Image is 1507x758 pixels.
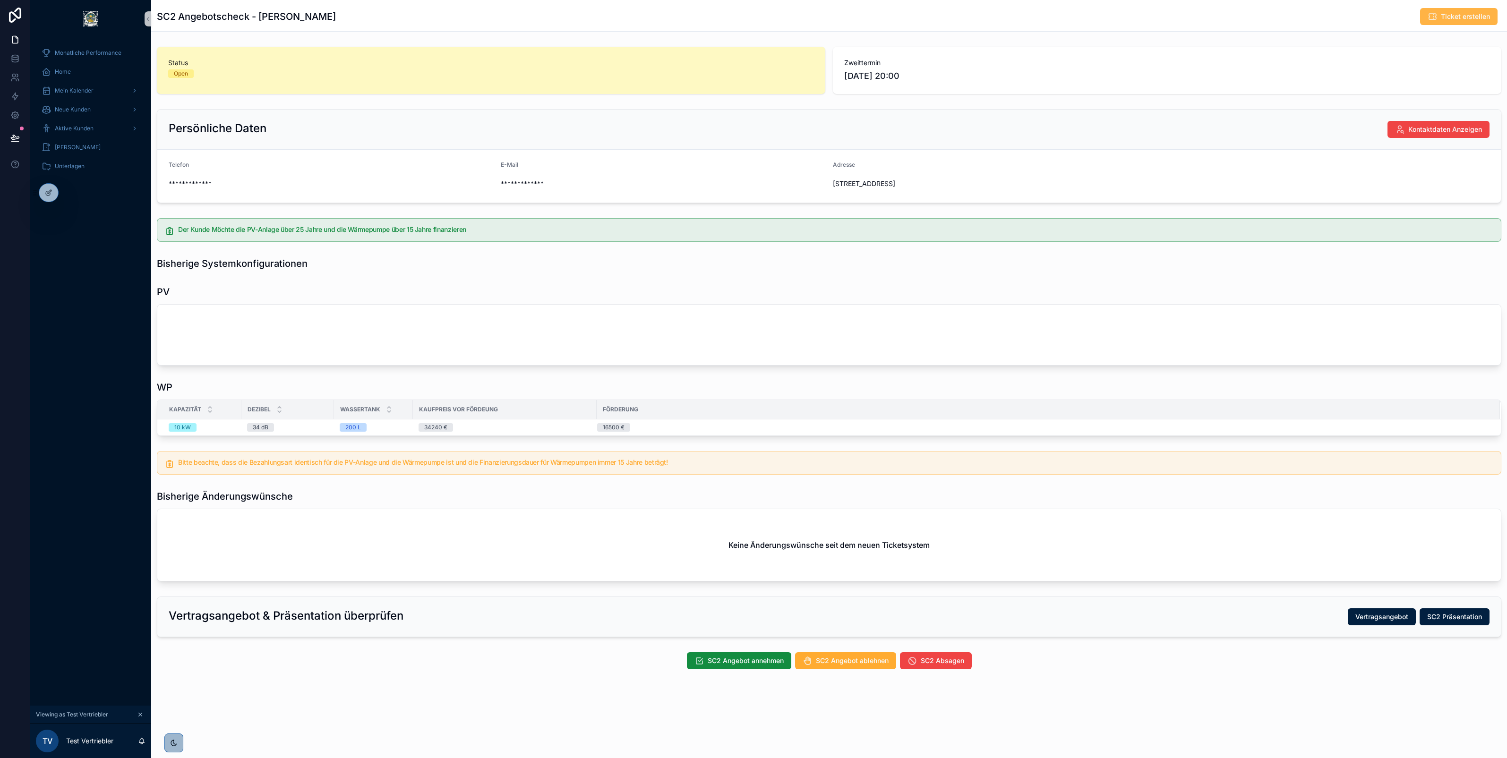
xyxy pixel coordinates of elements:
button: Kontaktdaten Anzeigen [1387,121,1490,138]
div: 16500 € [603,423,625,432]
h2: Keine Änderungswünsche seit dem neuen Ticketsystem [728,539,930,551]
button: SC2 Präsentation [1420,608,1490,625]
a: Aktive Kunden [36,120,146,137]
div: 200 L [345,423,361,432]
span: [DATE] 20:00 [844,69,1490,83]
span: Kontaktdaten Anzeigen [1408,125,1482,134]
span: SC2 Absagen [921,656,964,665]
span: Adresse [833,161,855,168]
span: SC2 Angebot annehmen [708,656,784,665]
span: SC2 Angebot ablehnen [816,656,889,665]
span: Mein Kalender [55,87,94,94]
span: TV [43,735,52,747]
a: Unterlagen [36,158,146,175]
span: Neue Kunden [55,106,91,113]
h1: WP [157,381,172,394]
button: Ticket erstellen [1420,8,1498,25]
span: Home [55,68,71,76]
span: Status [168,58,814,68]
button: SC2 Angebot annehmen [687,652,791,669]
img: App logo [83,11,98,26]
a: Monatliche Performance [36,44,146,61]
h1: Bisherige Änderungswünsche [157,490,293,503]
h2: Persönliche Daten [169,121,266,136]
span: Viewing as Test Vertriebler [36,711,108,718]
button: SC2 Absagen [900,652,972,669]
h1: PV [157,285,170,298]
span: SC2 Präsentation [1427,612,1482,622]
span: [PERSON_NAME] [55,144,101,151]
h1: Bisherige Systemkonfigurationen [157,257,308,270]
span: E-Mail [501,161,518,168]
h5: Der Kunde Möchte die PV-Anlage über 25 Jahre und die Wärmepumpe über 15 Jahre finanzieren [178,226,1493,233]
button: Vertragsangebot [1348,608,1416,625]
span: Aktive Kunden [55,125,94,132]
span: Vertragsangebot [1355,612,1408,622]
a: Mein Kalender [36,82,146,99]
div: 34 dB [253,423,268,432]
a: 200 L [340,423,407,432]
div: 34240 € [424,423,447,432]
a: Home [36,63,146,80]
a: 34 dB [247,423,328,432]
div: 10 kW [174,423,191,432]
span: Zweittermin [844,58,1490,68]
span: Unterlagen [55,162,85,170]
h5: Bitte beachte, dass die Bezahlungsart identisch für die PV-Anlage und die Wärmepumpe ist und die ... [178,459,1493,466]
span: Wassertank [340,406,380,413]
span: Telefon [169,161,189,168]
span: Dezibel [248,406,271,413]
p: Test Vertriebler [66,736,113,746]
h1: SC2 Angebotscheck - [PERSON_NAME] [157,10,336,23]
a: 34240 € [419,423,591,432]
a: 16500 € [597,423,1489,432]
span: [STREET_ADDRESS] [833,179,1157,188]
span: Kapazität [169,406,201,413]
span: Ticket erstellen [1441,12,1490,21]
span: Kaufpreis vor Fördeung [419,406,498,413]
a: [PERSON_NAME] [36,139,146,156]
button: SC2 Angebot ablehnen [795,652,896,669]
a: 10 kW [169,423,236,432]
div: scrollable content [30,38,151,187]
span: Monatliche Performance [55,49,121,57]
a: Neue Kunden [36,101,146,118]
h2: Vertragsangebot & Präsentation überprüfen [169,608,403,623]
span: Förderung [603,406,638,413]
div: Open [174,69,188,78]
